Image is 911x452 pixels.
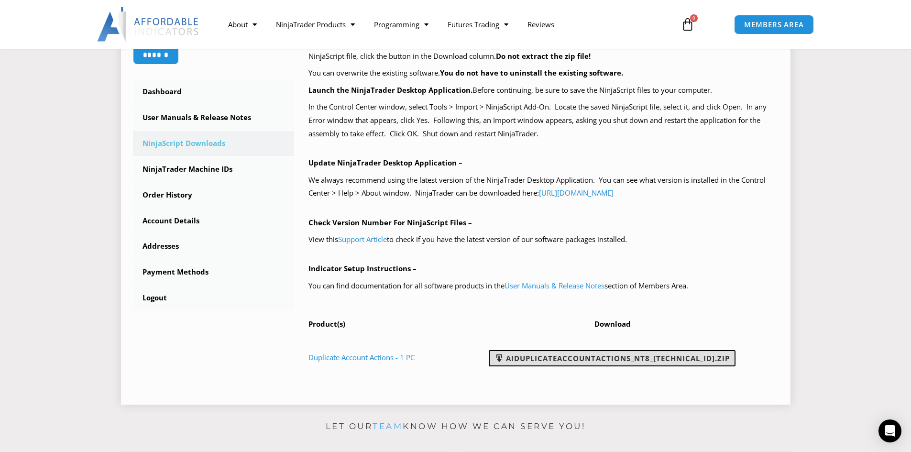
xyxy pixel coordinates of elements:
a: Addresses [133,234,295,259]
p: In the Control Center window, select Tools > Import > NinjaScript Add-On. Locate the saved NinjaS... [308,100,779,141]
a: About [219,13,266,35]
a: Futures Trading [438,13,518,35]
span: Download [594,319,631,329]
a: Logout [133,286,295,310]
a: Reviews [518,13,564,35]
p: You can find documentation for all software products in the section of Members Area. [308,279,779,293]
b: Do not extract the zip file! [496,51,591,61]
p: You can overwrite the existing software. [308,66,779,80]
a: Account Details [133,209,295,233]
b: Update NinjaTrader Desktop Application – [308,158,462,167]
a: Duplicate Account Actions - 1 PC [308,353,415,362]
a: Support Article [338,234,387,244]
span: MEMBERS AREA [744,21,804,28]
a: [URL][DOMAIN_NAME] [539,188,614,198]
div: Open Intercom Messenger [878,419,901,442]
a: Programming [364,13,438,35]
b: Launch the NinjaTrader Desktop Application. [308,85,472,95]
span: Product(s) [308,319,345,329]
a: Dashboard [133,79,295,104]
p: View this to check if you have the latest version of our software packages installed. [308,233,779,246]
a: NinjaScript Downloads [133,131,295,156]
a: User Manuals & Release Notes [133,105,295,130]
a: team [373,421,403,431]
a: MEMBERS AREA [734,15,814,34]
a: NinjaTrader Machine IDs [133,157,295,182]
p: Before continuing, be sure to save the NinjaScript files to your computer. [308,84,779,97]
a: NinjaTrader Products [266,13,364,35]
a: User Manuals & Release Notes [505,281,604,290]
p: Your purchased products with available NinjaScript downloads are listed in the table below, at th... [308,36,779,63]
b: You do not have to uninstall the existing software. [440,68,623,77]
a: Order History [133,183,295,208]
nav: Menu [219,13,670,35]
b: Check Version Number For NinjaScript Files – [308,218,472,227]
p: We always recommend using the latest version of the NinjaTrader Desktop Application. You can see ... [308,174,779,200]
b: Indicator Setup Instructions – [308,264,417,273]
a: AIDuplicateAccountActions_NT8_[TECHNICAL_ID].zip [489,350,735,366]
a: 0 [667,11,709,38]
nav: Account pages [133,79,295,310]
span: 0 [690,14,698,22]
img: LogoAI | Affordable Indicators – NinjaTrader [97,7,200,42]
p: Let our know how we can serve you! [121,419,790,434]
a: Payment Methods [133,260,295,285]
